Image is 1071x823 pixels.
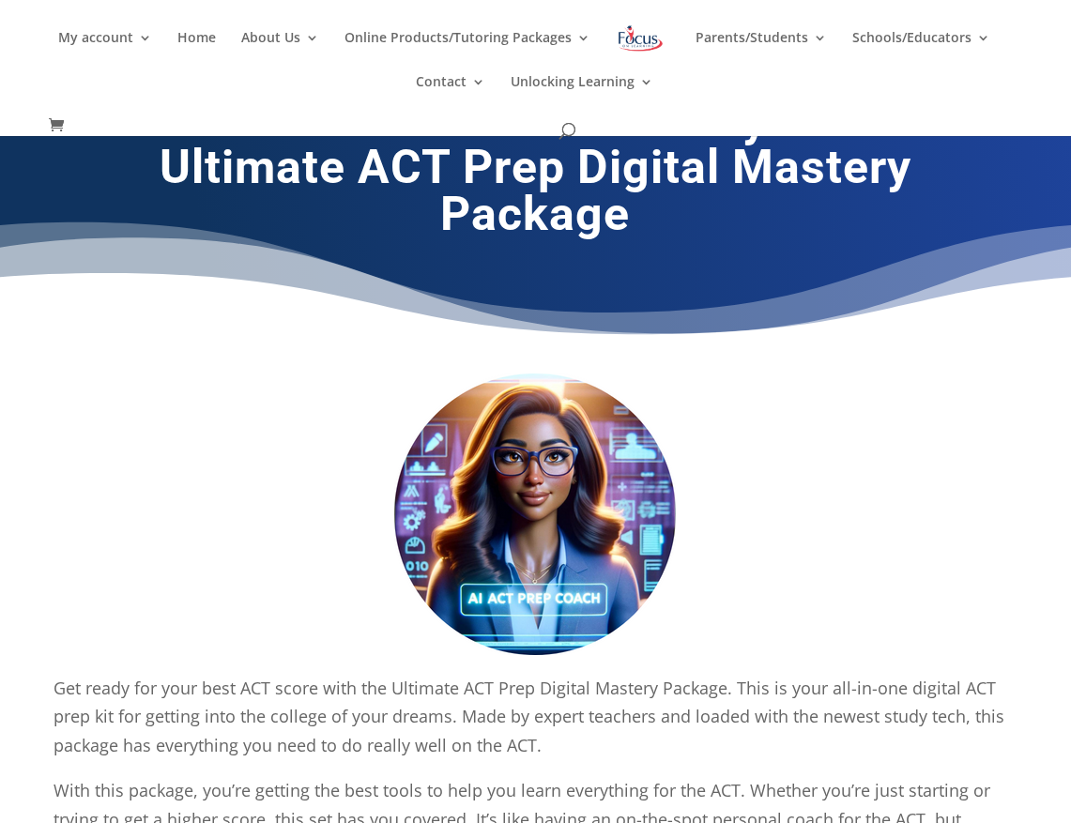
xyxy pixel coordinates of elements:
a: Home [177,31,216,75]
a: Unlocking Learning [511,75,653,119]
a: My account [58,31,152,75]
a: Parents/Students [696,31,827,75]
a: Contact [416,75,485,119]
img: Focus on Learning [616,22,665,55]
a: About Us [241,31,319,75]
strong: Start Your ACT Success Story with the Ultimate ACT Prep Digital Mastery Package [115,93,955,241]
p: Get ready for your best ACT score with the Ultimate ACT Prep Digital Mastery Package. This is you... [54,674,1017,777]
a: Online Products/Tutoring Packages [344,31,590,75]
a: Schools/Educators [852,31,990,75]
img: Ultimate ACT Digital Mastery Package1 [394,373,676,655]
